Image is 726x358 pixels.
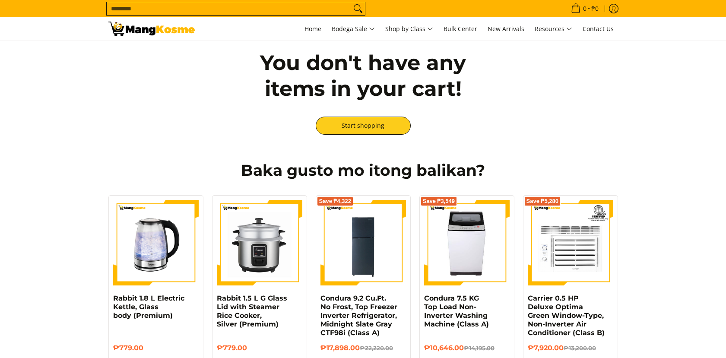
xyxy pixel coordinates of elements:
a: New Arrivals [483,17,529,41]
a: Start shopping [316,117,411,135]
span: Contact Us [583,25,614,33]
del: ₱14,195.00 [464,345,495,352]
h6: ₱17,898.00 [320,344,406,352]
span: Shop by Class [385,24,433,35]
span: • [568,4,601,13]
nav: Main Menu [203,17,618,41]
span: New Arrivals [488,25,524,33]
img: Your Shopping Cart | Mang Kosme [108,22,195,36]
a: Shop by Class [381,17,438,41]
h6: ₱779.00 [113,344,199,352]
a: Bulk Center [439,17,482,41]
span: Resources [535,24,572,35]
a: Resources [530,17,577,41]
a: Carrier 0.5 HP Deluxe Optima Green Window-Type, Non-Inverter Air Conditioner (Class B) [528,294,605,337]
img: Carrier 0.5 HP Deluxe Optima Green Window-Type, Non-Inverter Air Conditioner (Class B) [528,200,613,285]
img: Condura 9.2 Cu.Ft. No Frost, Top Freezer Inverter Refrigerator, Midnight Slate Gray CTF98i (Class A) [320,200,406,285]
img: Rabbit 1.8 L Electric Kettle, Glass body (Premium) [113,200,199,285]
a: Rabbit 1.5 L G Glass Lid with Steamer Rice Cooker, Silver (Premium) [217,294,287,328]
a: Contact Us [578,17,618,41]
span: Bodega Sale [332,24,375,35]
h2: Baka gusto mo itong balikan? [108,161,618,180]
img: condura-7.5kg-topload-non-inverter-washing-machine-class-c-full-view-mang-kosme [427,200,507,285]
span: 0 [582,6,588,12]
img: https://mangkosme.com/products/rabbit-1-5-l-g-glass-lid-with-steamer-rice-cooker-silver-class-a [217,200,302,285]
span: ₱0 [590,6,600,12]
h2: You don't have any items in your cart! [238,50,488,101]
h6: ₱10,646.00 [424,344,510,352]
span: Home [304,25,321,33]
span: Save ₱3,549 [423,199,455,204]
del: ₱13,200.00 [564,345,596,352]
a: Rabbit 1.8 L Electric Kettle, Glass body (Premium) [113,294,184,320]
a: Bodega Sale [327,17,379,41]
span: Save ₱4,322 [319,199,352,204]
a: Condura 9.2 Cu.Ft. No Frost, Top Freezer Inverter Refrigerator, Midnight Slate Gray CTF98i (Class A) [320,294,397,337]
del: ₱22,220.00 [360,345,393,352]
h6: ₱779.00 [217,344,302,352]
a: Condura 7.5 KG Top Load Non-Inverter Washing Machine (Class A) [424,294,489,328]
a: Home [300,17,326,41]
button: Search [351,2,365,15]
h6: ₱7,920.00 [528,344,613,352]
span: Save ₱5,280 [526,199,559,204]
span: Bulk Center [444,25,477,33]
